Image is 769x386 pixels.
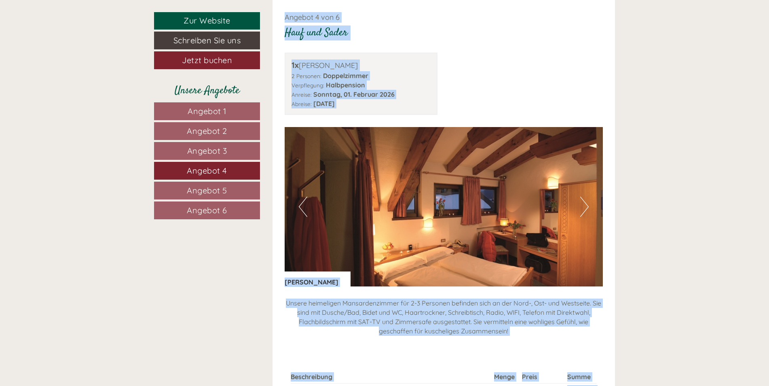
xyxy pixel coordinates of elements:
[292,60,299,70] b: 1x
[326,81,365,89] b: Halbpension
[292,100,312,107] small: Abreise:
[292,82,324,89] small: Verpflegung:
[187,126,227,136] span: Angebot 2
[291,371,491,383] th: Beschreibung
[292,91,312,98] small: Anreise:
[187,146,227,156] span: Angebot 3
[313,100,335,108] b: [DATE]
[285,25,348,40] div: Hauf und Sader
[580,197,589,217] button: Next
[292,59,431,71] div: [PERSON_NAME]
[264,210,319,227] button: Senden
[154,83,260,98] div: Unsere Angebote
[564,371,597,383] th: Summe
[187,205,227,215] span: Angebot 6
[285,299,603,335] p: Unsere heimeligen Mansardenzimmer für 2-3 Personen befinden sich an der Nord-, Ost- und Westseite...
[144,6,175,20] div: [DATE]
[154,12,260,30] a: Zur Website
[154,51,260,69] a: Jetzt buchen
[285,271,351,287] div: [PERSON_NAME]
[187,165,227,176] span: Angebot 4
[519,371,564,383] th: Preis
[154,32,260,49] a: Schreiben Sie uns
[187,185,227,195] span: Angebot 5
[323,72,368,80] b: Doppelzimmer
[491,371,519,383] th: Menge
[6,22,134,47] div: Guten Tag, wie können wir Ihnen helfen?
[292,72,321,79] small: 2 Personen:
[285,127,603,286] img: image
[188,106,226,116] span: Angebot 1
[313,90,395,98] b: Sonntag, 01. Februar 2026
[12,23,130,30] div: Hotel Weisses Lamm
[12,39,130,45] small: 11:11
[299,197,307,217] button: Previous
[285,13,340,22] span: Angebot 4 von 6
